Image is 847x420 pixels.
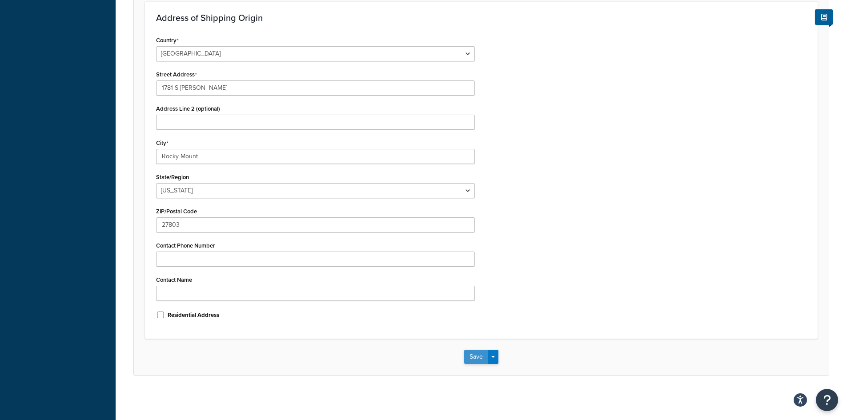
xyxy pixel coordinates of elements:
button: Show Help Docs [815,9,833,25]
label: City [156,140,169,147]
label: Country [156,37,179,44]
label: State/Region [156,174,189,180]
label: Residential Address [168,311,219,319]
button: Save [464,350,488,364]
label: ZIP/Postal Code [156,208,197,215]
h3: Address of Shipping Origin [156,13,807,23]
label: Contact Phone Number [156,242,215,249]
button: Open Resource Center [816,389,838,411]
label: Contact Name [156,276,192,283]
label: Address Line 2 (optional) [156,105,220,112]
label: Street Address [156,71,197,78]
